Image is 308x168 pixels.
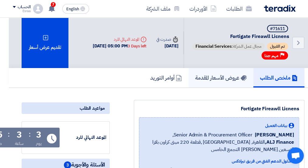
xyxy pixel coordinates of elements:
div: [DATE] 05:00 PM [93,43,147,50]
button: English [62,4,89,14]
div: 3 Days left [128,43,147,49]
span: Financial Services [196,43,232,50]
div: مسئول الدعم الفني من فريق تيرادكس [144,158,294,164]
a: عروض الأسعار المقدمة [189,68,253,87]
div: صدرت في [156,36,178,43]
div: Fortigate Fireawll Licnens [139,105,299,112]
span: Senior Admin & Procurement Officer, [172,131,252,139]
a: ملخص الطلب [253,68,304,87]
div: : [29,129,31,140]
span: مهم جدا [265,53,279,59]
div: الحساب [18,5,31,10]
img: profile_test.png [33,4,43,14]
h5: Fortigate Fireawll Licnens [191,25,289,40]
div: : [8,129,10,140]
div: ساعة [15,140,24,147]
span: English [66,7,79,11]
div: مواعيد الطلب [22,102,110,114]
h5: عروض الأسعار المقدمة [195,74,247,81]
h5: أوامر التوريد [150,74,182,81]
a: الأوردرات [185,2,221,16]
div: الموعد النهائي للرد [93,36,147,43]
div: تقديم عرض أسعار [22,18,69,68]
span: 7 [51,2,56,7]
span: بيانات العميل [265,122,287,129]
div: #71611 [270,27,285,31]
span: مجال عمل الشركة: [192,43,265,50]
span: Fortigate Fireawll Licnens [192,33,289,40]
div: يوم [36,140,42,147]
div: Esraa [13,9,31,13]
div: 3 [36,131,41,139]
span: [PERSON_NAME] [255,131,294,139]
div: الموعد النهائي للرد [61,134,106,141]
div: [DATE] [156,43,178,50]
img: Teradix logo [264,5,296,12]
a: الطلبات [221,2,257,16]
h5: ملخص الطلب [260,74,298,81]
div: Open chat [287,147,304,164]
b: ALJ Finance, [265,139,294,146]
span: القاهرة, [GEOGRAPHIC_DATA] ,قطعة 220 مبنى كراون بلازا التسعين [PERSON_NAME] التجمع الخامس [144,139,294,153]
a: ملف الشركة [141,2,185,16]
div: 3 [17,131,22,139]
a: أوامر التوريد [144,68,189,87]
span: تم القبول [267,43,288,50]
